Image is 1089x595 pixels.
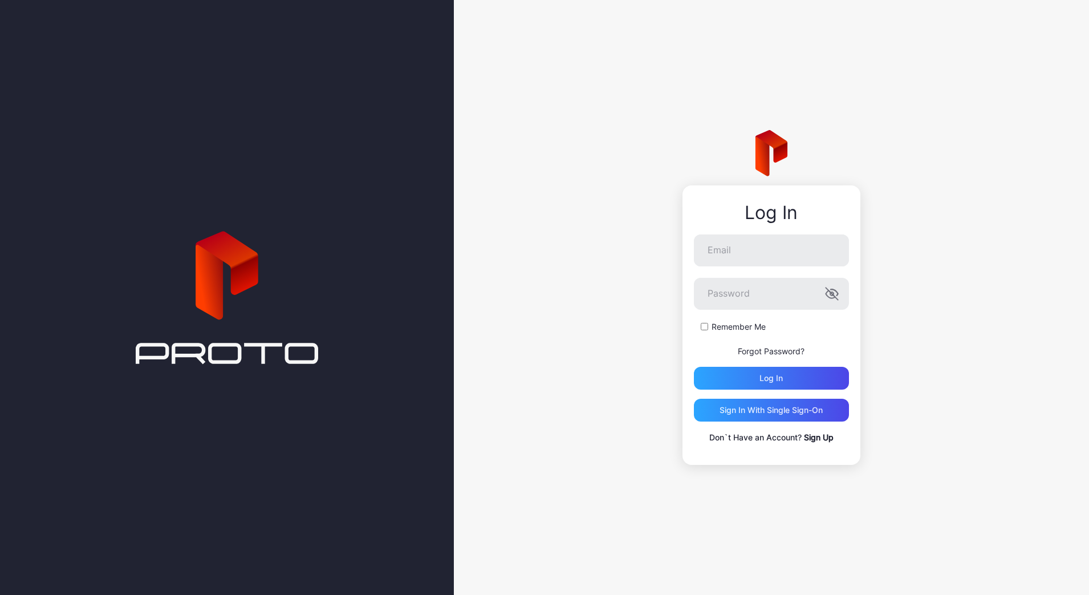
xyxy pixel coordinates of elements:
[720,406,823,415] div: Sign in With Single Sign-On
[694,399,849,422] button: Sign in With Single Sign-On
[712,321,766,333] label: Remember Me
[738,346,804,356] a: Forgot Password?
[694,367,849,390] button: Log in
[804,432,834,442] a: Sign Up
[694,278,849,310] input: Password
[825,287,839,301] button: Password
[694,234,849,266] input: Email
[694,431,849,444] p: Don`t Have an Account?
[694,203,849,223] div: Log In
[759,374,783,383] div: Log in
